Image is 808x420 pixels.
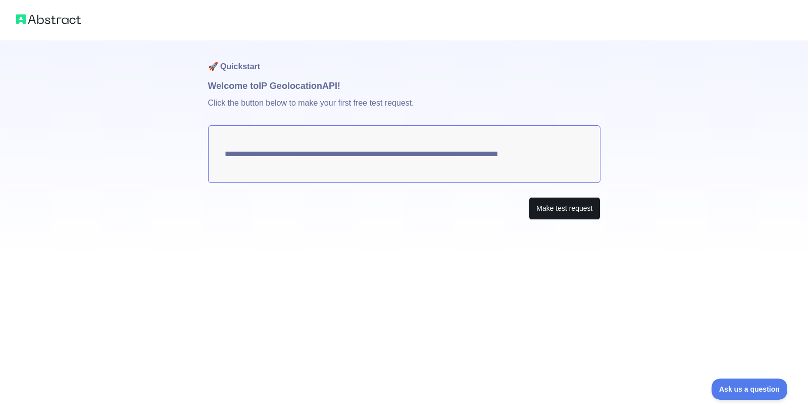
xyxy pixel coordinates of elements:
iframe: Toggle Customer Support [712,379,788,400]
button: Make test request [529,197,600,220]
h1: Welcome to IP Geolocation API! [208,79,600,93]
h1: 🚀 Quickstart [208,40,600,79]
p: Click the button below to make your first free test request. [208,93,600,125]
img: Abstract logo [16,12,81,26]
